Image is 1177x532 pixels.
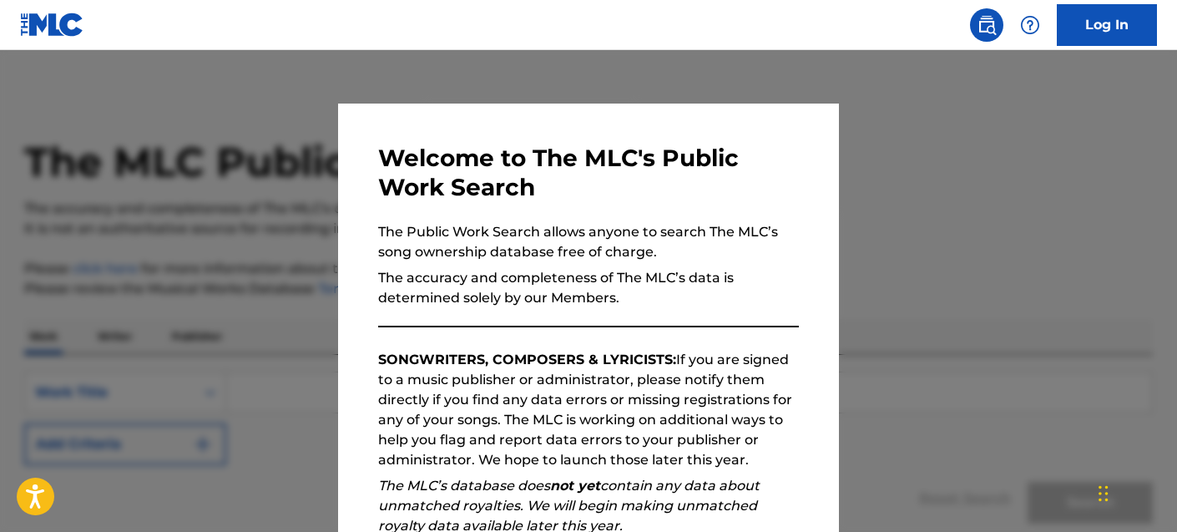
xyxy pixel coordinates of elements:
[378,222,799,262] p: The Public Work Search allows anyone to search The MLC’s song ownership database free of charge.
[378,268,799,308] p: The accuracy and completeness of The MLC’s data is determined solely by our Members.
[378,352,676,367] strong: SONGWRITERS, COMPOSERS & LYRICISTS:
[1099,469,1109,519] div: Drag
[977,15,997,35] img: search
[1094,452,1177,532] iframe: Chat Widget
[20,13,84,37] img: MLC Logo
[1013,8,1047,42] div: Help
[970,8,1003,42] a: Public Search
[378,144,799,202] h3: Welcome to The MLC's Public Work Search
[1020,15,1040,35] img: help
[1057,4,1157,46] a: Log In
[378,350,799,470] p: If you are signed to a music publisher or administrator, please notify them directly if you find ...
[550,478,600,494] strong: not yet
